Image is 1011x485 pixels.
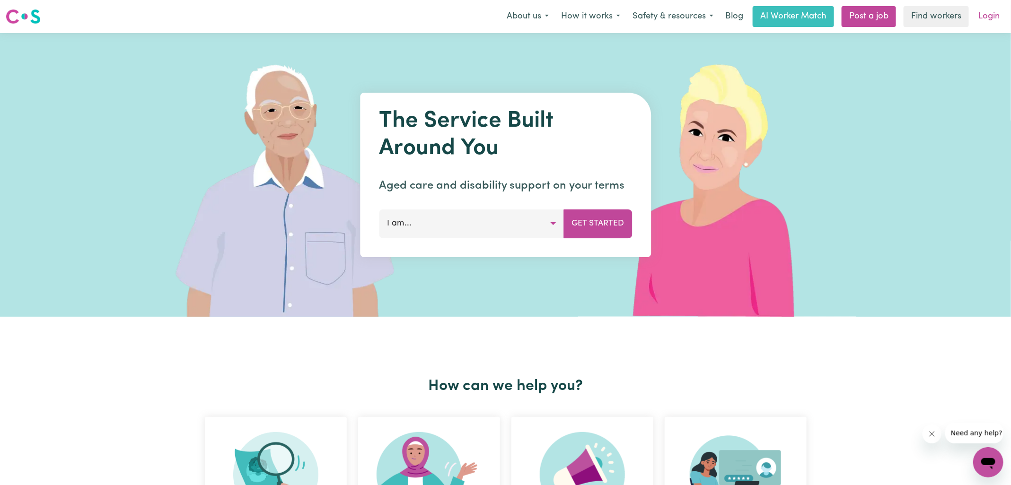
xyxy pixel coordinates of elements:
a: Careseekers logo [6,6,41,27]
iframe: Message from company [945,423,1003,443]
a: Blog [720,6,749,27]
a: Login [973,6,1005,27]
img: Careseekers logo [6,8,41,25]
a: Post a job [842,6,896,27]
button: How it works [555,7,626,26]
iframe: Close message [923,424,941,443]
a: AI Worker Match [753,6,834,27]
iframe: Button to launch messaging window [973,447,1003,477]
a: Find workers [904,6,969,27]
button: Safety & resources [626,7,720,26]
button: Get Started [563,209,632,238]
button: I am... [379,209,564,238]
button: About us [501,7,555,26]
h2: How can we help you? [199,377,812,395]
h1: The Service Built Around You [379,108,632,162]
p: Aged care and disability support on your terms [379,177,632,194]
